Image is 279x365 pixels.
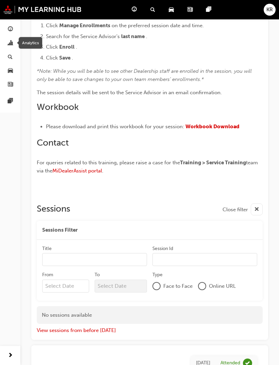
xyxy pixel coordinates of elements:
[8,98,13,104] span: pages-icon
[46,123,184,130] span: Please download and print this workbook for your session:
[37,327,116,334] button: View sessions from before [DATE]
[152,245,173,252] div: Session Id
[254,205,259,214] span: cross-icon
[8,68,13,74] span: car-icon
[146,33,147,39] span: .
[209,282,236,290] span: Online URL
[264,4,276,16] button: KR
[152,271,163,278] div: Type
[46,55,58,61] span: Click
[112,22,204,29] span: on the preferred session date and time.
[126,3,145,17] a: guage-icon
[37,306,263,324] div: No sessions available
[37,137,69,148] span: Contact
[206,5,211,14] span: pages-icon
[223,206,248,214] span: Close filter
[95,271,100,278] div: To
[59,44,75,50] span: Enroll
[72,55,73,61] span: .
[46,22,58,29] span: Click
[150,5,155,14] span: search-icon
[266,6,273,14] span: KR
[187,5,193,14] span: news-icon
[59,22,110,29] span: Manage Enrollments
[223,203,263,215] button: Close filter
[46,33,120,39] span: Search for the Service Advisor's
[37,89,222,96] span: The session details will be sent to the Service Advisor in an email confirmation.
[76,44,77,50] span: .
[163,3,182,17] a: car-icon
[42,226,78,234] span: Sessions Filter
[8,351,13,360] span: next-icon
[37,160,180,166] span: For queries related to this training, please raise a case for the
[102,168,103,174] span: .
[152,253,257,266] input: Session Id
[169,5,174,14] span: car-icon
[19,37,42,49] div: Analytics
[201,3,219,17] a: pages-icon
[3,5,82,14] img: mmal
[163,282,193,290] span: Face to Face
[145,3,163,17] a: search-icon
[182,3,201,17] a: news-icon
[8,40,13,47] span: chart-icon
[180,160,246,166] span: Training > Service Training
[42,245,52,252] div: Title
[8,54,13,60] span: search-icon
[95,280,147,293] input: To
[8,82,13,88] span: news-icon
[42,253,147,266] input: Title
[42,271,53,278] div: From
[46,44,58,50] span: Click
[132,5,137,14] span: guage-icon
[42,280,89,293] input: From
[52,168,102,174] a: MiDealerAssist portal
[121,33,145,39] span: last name
[185,123,240,130] a: Workbook Download
[37,68,253,82] span: *Note: While you will be able to see other Dealership staff are enrolled in the session, you will...
[8,27,13,33] span: guage-icon
[37,102,79,112] span: Workbook
[37,203,70,215] h2: Sessions
[59,55,70,61] span: Save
